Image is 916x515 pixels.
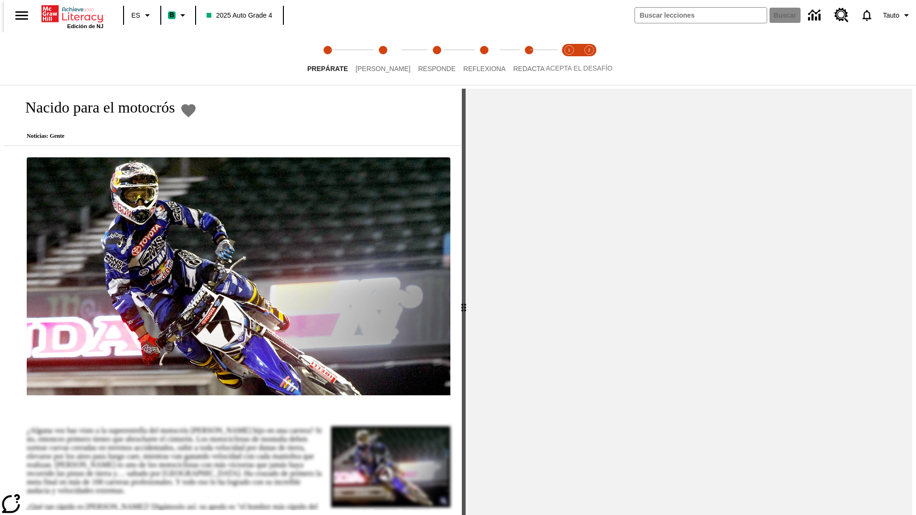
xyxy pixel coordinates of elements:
[300,32,355,85] button: Prepárate step 1 of 5
[355,65,410,72] span: [PERSON_NAME]
[506,32,552,85] button: Redacta step 5 of 5
[456,32,513,85] button: Reflexiona step 4 of 5
[568,48,570,52] text: 1
[463,65,506,72] span: Reflexiona
[169,9,174,21] span: B
[854,3,879,28] a: Notificaciones
[883,10,899,21] span: Tauto
[180,102,197,119] button: Añadir a mis Favoritas - Nacido para el motocrós
[462,89,466,515] div: Pulsa la tecla de intro o la barra espaciadora y luego presiona las flechas de derecha e izquierd...
[15,133,197,140] p: Noticias: Gente
[67,23,104,29] span: Edición de NJ
[802,2,829,29] a: Centro de información
[635,8,767,23] input: Buscar campo
[348,32,418,85] button: Lee step 2 of 5
[513,65,545,72] span: Redacta
[307,65,348,72] span: Prepárate
[555,32,583,85] button: Acepta el desafío lee step 1 of 2
[575,32,603,85] button: Acepta el desafío contesta step 2 of 2
[418,65,456,72] span: Responde
[466,89,912,515] div: activity
[829,2,854,28] a: Centro de recursos, Se abrirá en una pestaña nueva.
[4,89,462,510] div: reading
[410,32,463,85] button: Responde step 3 of 5
[8,1,36,30] button: Abrir el menú lateral
[42,3,104,29] div: Portada
[588,48,590,52] text: 2
[15,99,175,116] h1: Nacido para el motocrós
[131,10,140,21] span: ES
[207,10,272,21] span: 2025 Auto Grade 4
[546,64,613,72] span: ACEPTA EL DESAFÍO
[879,7,916,24] button: Perfil/Configuración
[127,7,157,24] button: Lenguaje: ES, Selecciona un idioma
[164,7,192,24] button: Boost El color de la clase es verde menta. Cambiar el color de la clase.
[27,157,450,396] img: El corredor de motocrós James Stewart vuela por los aires en su motocicleta de montaña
